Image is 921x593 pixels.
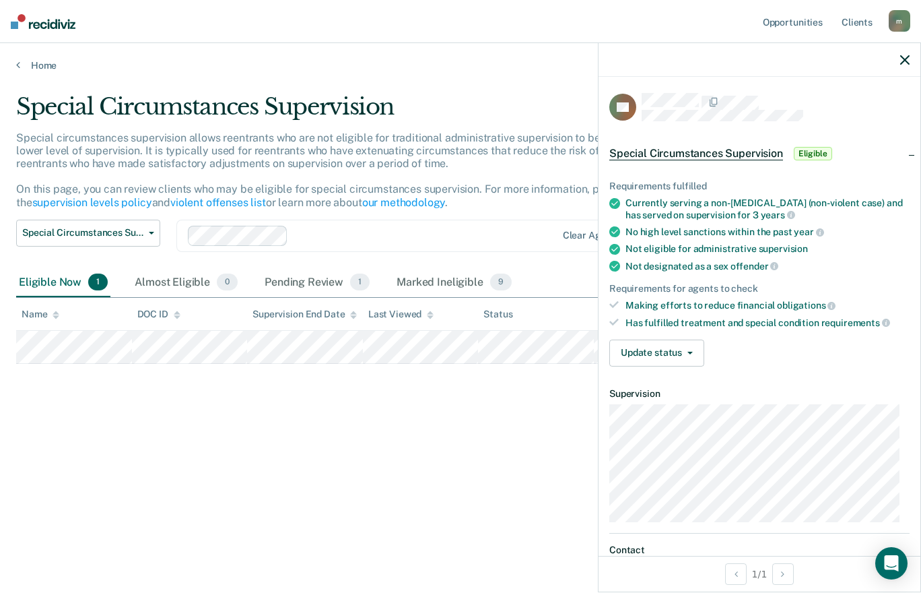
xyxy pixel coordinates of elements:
[362,196,446,209] a: our methodology
[625,260,910,272] div: Not designated as a sex
[137,309,180,320] div: DOC ID
[609,544,910,556] dt: Contact
[609,147,783,160] span: Special Circumstances Supervision
[875,547,908,580] div: Open Intercom Messenger
[625,299,910,311] div: Making efforts to reduce financial
[730,261,779,272] span: offender
[821,317,890,328] span: requirements
[794,226,823,237] span: year
[252,309,357,320] div: Supervision End Date
[11,14,75,29] img: Recidiviz
[889,10,910,32] div: m
[772,563,794,585] button: Next Opportunity
[563,230,620,241] div: Clear agents
[725,563,747,585] button: Previous Opportunity
[16,59,905,71] a: Home
[609,388,910,400] dt: Supervision
[32,196,152,209] a: supervision levels policy
[599,556,920,592] div: 1 / 1
[16,93,707,131] div: Special Circumstances Supervision
[483,309,512,320] div: Status
[599,132,920,175] div: Special Circumstances SupervisionEligible
[368,309,434,320] div: Last Viewed
[625,197,910,220] div: Currently serving a non-[MEDICAL_DATA] (non-violent case) and has served on supervision for 3
[16,131,677,209] p: Special circumstances supervision allows reentrants who are not eligible for traditional administ...
[777,300,835,311] span: obligations
[625,317,910,329] div: Has fulfilled treatment and special condition
[170,196,266,209] a: violent offenses list
[625,226,910,238] div: No high level sanctions within the past
[609,340,704,367] button: Update status
[16,268,110,298] div: Eligible Now
[132,268,240,298] div: Almost Eligible
[217,274,238,291] span: 0
[625,243,910,255] div: Not eligible for administrative
[350,274,370,291] span: 1
[794,147,832,160] span: Eligible
[262,268,372,298] div: Pending Review
[761,210,795,220] span: years
[88,274,108,291] span: 1
[490,274,512,291] span: 9
[22,309,59,320] div: Name
[609,181,910,192] div: Requirements fulfilled
[394,268,514,298] div: Marked Ineligible
[609,283,910,294] div: Requirements for agents to check
[759,243,808,254] span: supervision
[22,227,143,239] span: Special Circumstances Supervision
